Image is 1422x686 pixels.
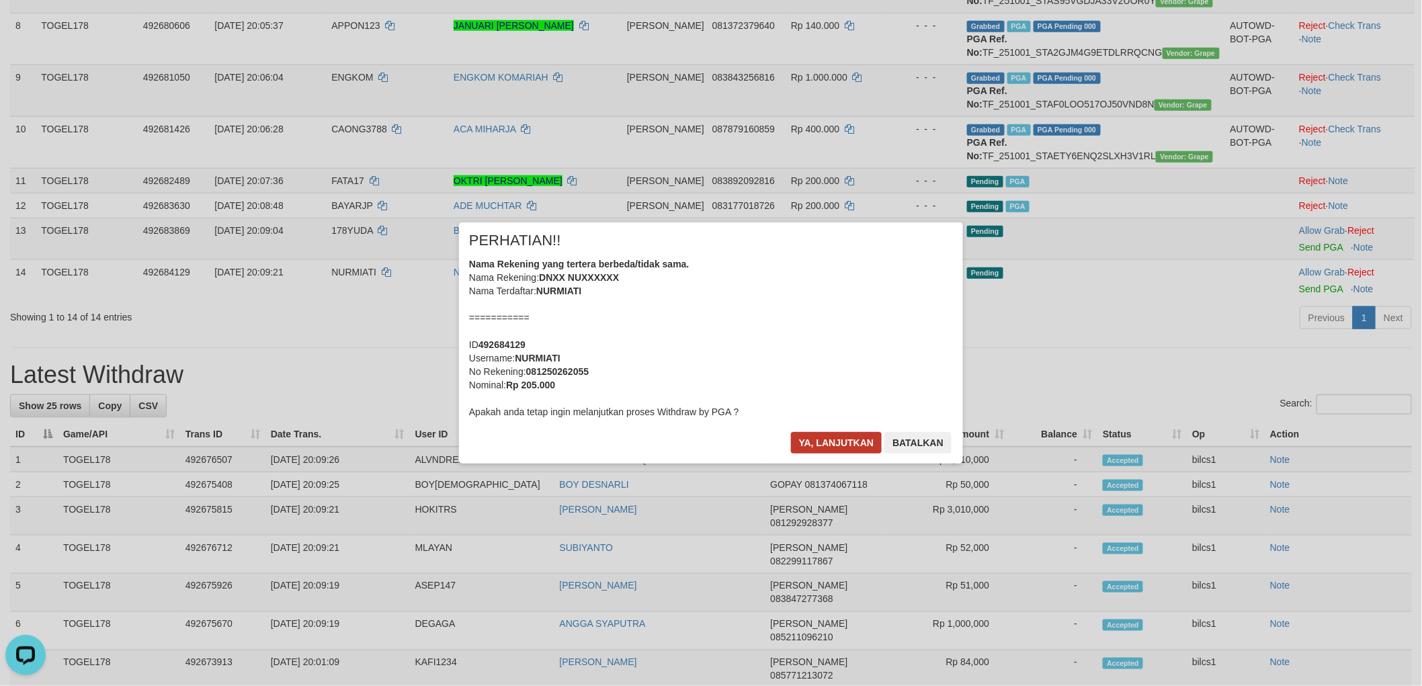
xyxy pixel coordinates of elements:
b: 492684129 [478,339,526,350]
button: Batalkan [884,432,952,454]
b: Rp 205.000 [506,380,555,390]
b: NURMIATI [536,286,581,296]
b: NURMIATI [515,353,560,363]
button: Open LiveChat chat widget [5,5,46,46]
b: DNXX NUXXXXXX [539,272,619,283]
b: Nama Rekening yang tertera berbeda/tidak sama. [469,259,689,269]
button: Ya, lanjutkan [791,432,882,454]
div: Nama Rekening: Nama Terdaftar: =========== ID Username: No Rekening: Nominal: Apakah anda tetap i... [469,257,953,419]
b: 081250262055 [526,366,589,377]
span: PERHATIAN!! [469,234,561,247]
